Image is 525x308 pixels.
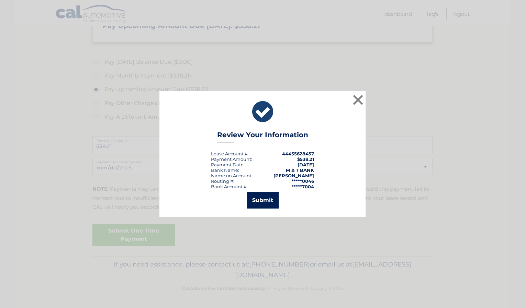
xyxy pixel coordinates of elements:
[286,167,314,173] strong: M & T BANK
[282,151,314,156] strong: 44455628457
[273,173,314,178] strong: [PERSON_NAME]
[211,151,249,156] div: Lease Account #:
[211,162,244,167] span: Payment Date
[211,178,234,184] div: Routing #:
[297,156,314,162] span: $538.21
[211,184,248,189] div: Bank Account #:
[217,131,308,143] h3: Review Your Information
[298,162,314,167] span: [DATE]
[351,93,365,107] button: ×
[211,156,252,162] div: Payment Amount:
[211,173,253,178] div: Name on Account:
[247,192,279,209] button: Submit
[211,167,239,173] div: Bank Name:
[211,162,245,167] div: :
